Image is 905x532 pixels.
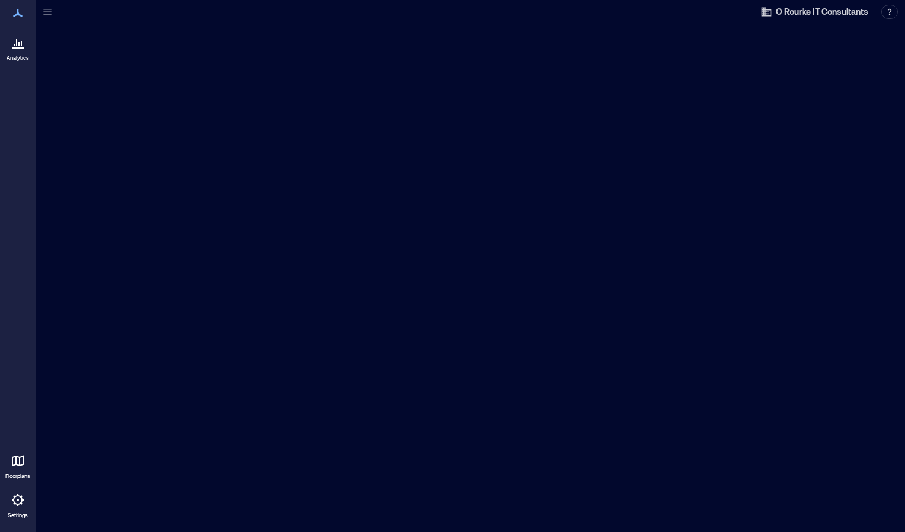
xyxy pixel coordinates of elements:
a: Floorplans [2,447,34,483]
button: O Rourke IT Consultants [757,2,872,21]
a: Settings [4,486,32,523]
p: Analytics [7,55,29,62]
a: Analytics [3,28,33,65]
span: O Rourke IT Consultants [776,6,868,18]
p: Floorplans [5,473,30,480]
p: Settings [8,512,28,519]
